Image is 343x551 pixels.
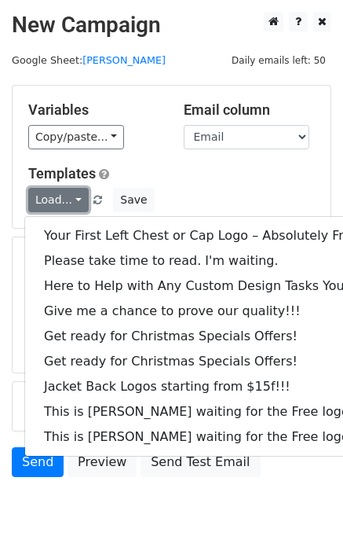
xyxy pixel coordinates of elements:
h2: New Campaign [12,12,331,39]
a: Copy/paste... [28,125,124,149]
a: [PERSON_NAME] [82,54,166,66]
iframe: Chat Widget [265,476,343,551]
a: Send Test Email [140,447,260,477]
a: Send [12,447,64,477]
span: Daily emails left: 50 [226,52,331,69]
small: Google Sheet: [12,54,166,66]
a: Daily emails left: 50 [226,54,331,66]
a: Preview [68,447,137,477]
button: Save [113,188,154,212]
a: Load... [28,188,89,212]
a: Templates [28,165,96,182]
h5: Email column [184,101,316,119]
h5: Variables [28,101,160,119]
